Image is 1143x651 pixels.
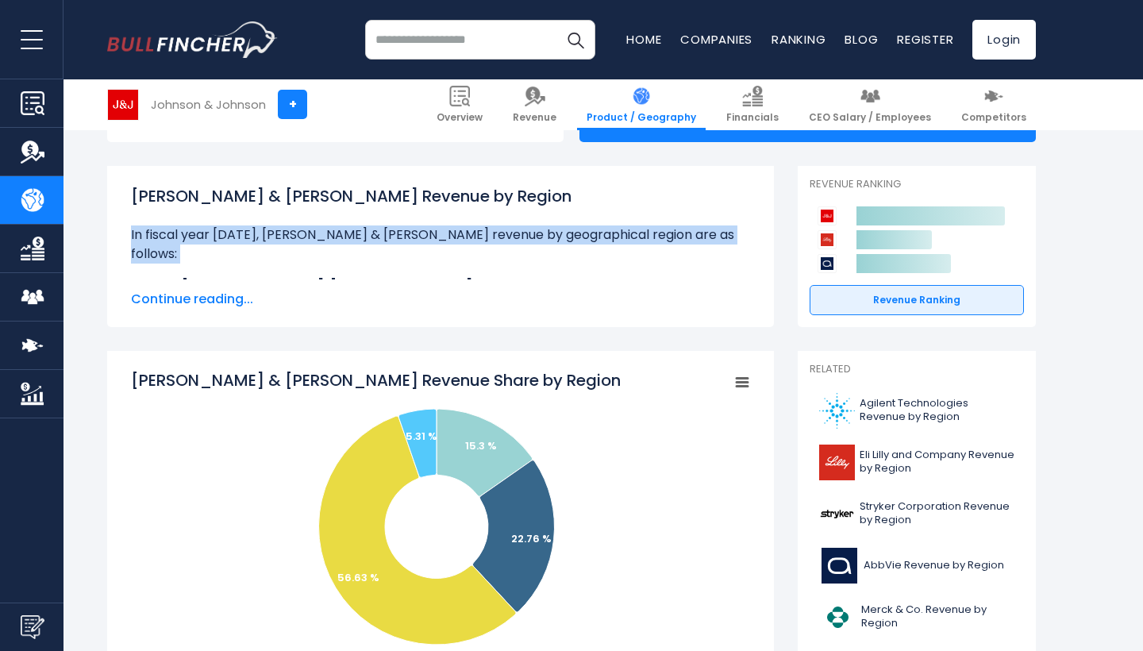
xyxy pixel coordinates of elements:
text: 15.3 % [465,438,497,453]
b: Asia-[GEOGRAPHIC_DATA], [GEOGRAPHIC_DATA]: [147,276,475,295]
a: Revenue [503,79,566,130]
img: SYK logo [819,496,855,532]
a: Stryker Corporation Revenue by Region [810,492,1024,536]
span: Overview [437,111,483,124]
img: LLY logo [819,445,855,480]
a: Financials [717,79,788,130]
img: JNJ logo [108,90,138,120]
a: Revenue Ranking [810,285,1024,315]
a: Product / Geography [577,79,706,130]
a: Overview [427,79,492,130]
span: Product / Geography [587,111,696,124]
a: Companies [680,31,752,48]
a: CEO Salary / Employees [799,79,941,130]
text: 56.63 % [337,570,379,585]
li: $13.59 B [131,276,750,295]
img: A logo [819,393,855,429]
a: Login [972,20,1036,60]
span: Agilent Technologies Revenue by Region [860,397,1014,424]
span: Continue reading... [131,290,750,309]
span: CEO Salary / Employees [809,111,931,124]
span: Stryker Corporation Revenue by Region [860,500,1014,527]
span: Eli Lilly and Company Revenue by Region [860,449,1014,476]
a: Agilent Technologies Revenue by Region [810,389,1024,433]
span: Financials [726,111,779,124]
span: Competitors [961,111,1026,124]
span: Revenue [513,111,556,124]
span: AbbVie Revenue by Region [864,559,1004,572]
h1: [PERSON_NAME] & [PERSON_NAME] Revenue by Region [131,184,750,208]
a: AbbVie Revenue by Region [810,544,1024,587]
text: 22.76 % [511,531,552,546]
a: Go to homepage [107,21,278,58]
p: In fiscal year [DATE], [PERSON_NAME] & [PERSON_NAME] revenue by geographical region are as follows: [131,225,750,264]
tspan: [PERSON_NAME] & [PERSON_NAME] Revenue Share by Region [131,369,621,391]
button: Search [556,20,595,60]
img: ABBV logo [819,548,859,584]
img: AbbVie competitors logo [818,254,837,273]
a: Eli Lilly and Company Revenue by Region [810,441,1024,484]
img: MRK logo [819,599,856,635]
text: 5.31 % [406,429,437,444]
a: Merck & Co. Revenue by Region [810,595,1024,639]
p: Related [810,363,1024,376]
a: Ranking [772,31,825,48]
img: Johnson & Johnson competitors logo [818,206,837,225]
span: Merck & Co. Revenue by Region [861,603,1014,630]
img: bullfincher logo [107,21,278,58]
a: + [278,90,307,119]
a: Blog [845,31,878,48]
a: Register [897,31,953,48]
img: Eli Lilly and Company competitors logo [818,230,837,249]
div: Johnson & Johnson [151,95,266,114]
a: Home [626,31,661,48]
p: Revenue Ranking [810,178,1024,191]
a: Competitors [952,79,1036,130]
